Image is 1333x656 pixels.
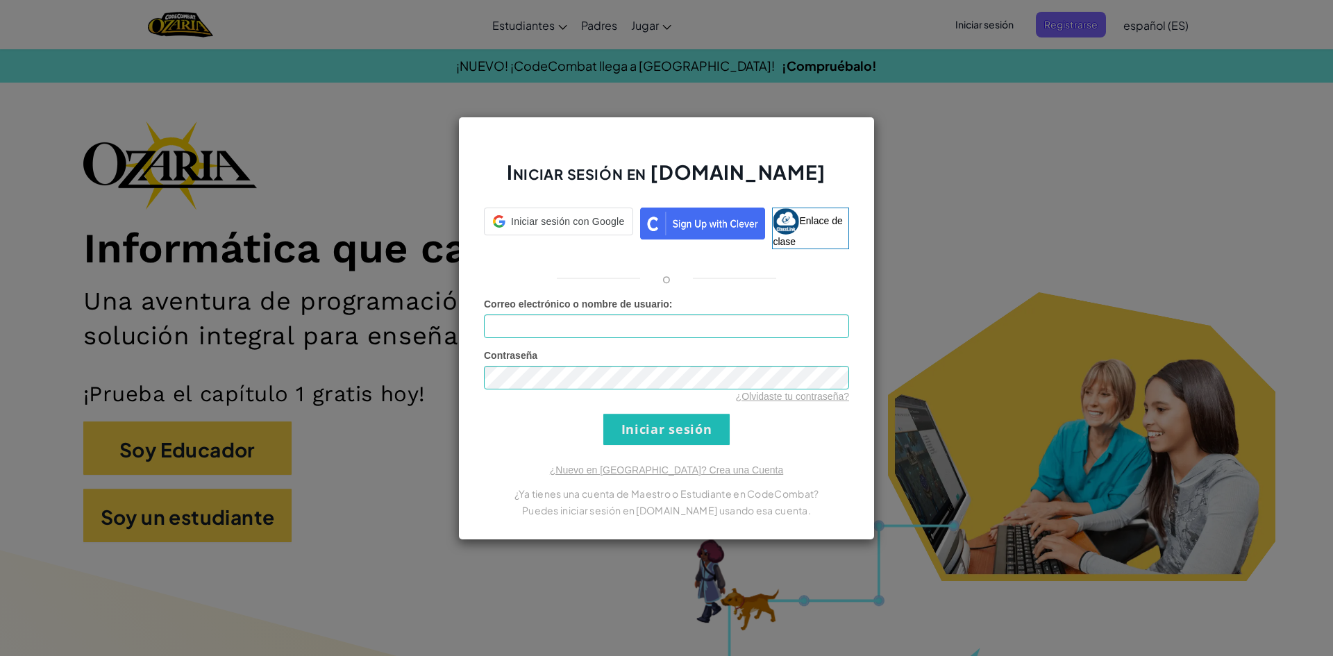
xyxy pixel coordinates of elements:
font: o [662,270,671,286]
a: ¿Nuevo en [GEOGRAPHIC_DATA]? Crea una Cuenta [550,464,783,476]
font: Iniciar sesión en [DOMAIN_NAME] [507,160,825,184]
font: Contraseña [484,350,537,361]
img: clever_sso_button@2x.png [640,208,765,239]
a: ¿Olvidaste tu contraseña? [736,391,849,402]
input: Iniciar sesión [603,414,730,445]
div: Iniciar sesión con Google [484,208,633,235]
font: : [669,298,673,310]
font: Puedes iniciar sesión en [DOMAIN_NAME] usando esa cuenta. [522,504,811,516]
a: Iniciar sesión con Google [484,208,633,249]
img: classlink-logo-small.png [773,208,799,235]
span: Iniciar sesión con Google [511,215,624,228]
font: Correo electrónico o nombre de usuario [484,298,669,310]
font: Enlace de clase [773,215,842,246]
font: ¿Ya tienes una cuenta de Maestro o Estudiante en CodeCombat? [514,487,819,500]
